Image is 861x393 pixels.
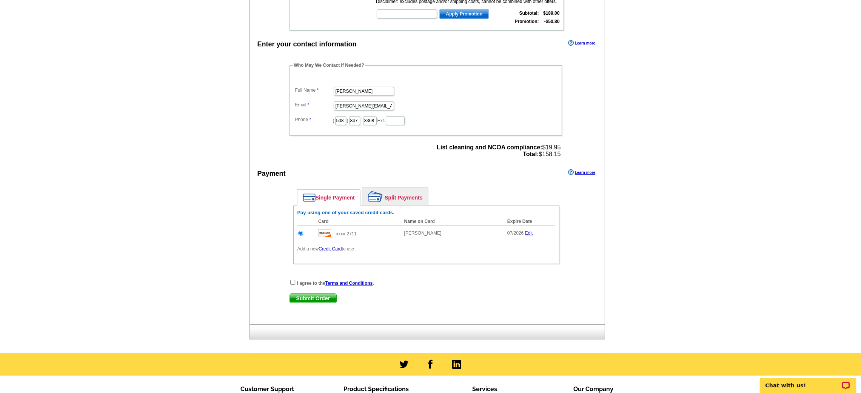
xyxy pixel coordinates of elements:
div: Payment [257,169,286,179]
span: Services [473,385,498,393]
span: $19.95 $158.15 [437,144,561,158]
span: 07/2026 [507,230,524,236]
strong: Promotion: [515,19,539,24]
label: Full Name [295,87,333,94]
a: Terms and Conditions [325,281,373,286]
img: split-payment.png [368,191,383,202]
strong: Total: [523,151,539,157]
label: Phone [295,116,333,123]
a: Single Payment [297,190,360,206]
strong: -$50.80 [544,19,560,24]
img: disc.gif [318,229,331,237]
th: Expire Date [504,218,555,226]
img: single-payment.png [303,193,316,202]
p: Add a new to use [297,246,555,252]
legend: Who May We Contact If Needed? [293,62,365,69]
iframe: LiveChat chat widget [755,369,861,393]
a: Edit [525,230,533,236]
label: Email [295,101,333,108]
th: Card [314,218,400,226]
strong: $189.00 [543,11,559,16]
strong: I agree to the . [297,281,374,286]
span: Product Specifications [343,385,409,393]
a: Split Payments [362,187,428,206]
span: xxxx-2711 [336,231,357,236]
a: Learn more [568,169,595,175]
span: Our Company [574,385,614,393]
div: Enter your contact information [257,39,357,49]
th: Name on Card [400,218,504,226]
strong: List cleaning and NCOA compliance: [437,144,542,150]
h6: Pay using one of your saved credit cards. [297,210,555,216]
a: Learn more [568,40,595,46]
dd: ( ) - Ext. [293,114,558,126]
button: Apply Promotion [439,9,489,19]
span: [PERSON_NAME] [404,230,442,236]
strong: Subtotal: [519,11,539,16]
a: Credit Card [319,246,342,252]
span: Customer Support [241,385,294,393]
span: Submit Order [290,294,336,303]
